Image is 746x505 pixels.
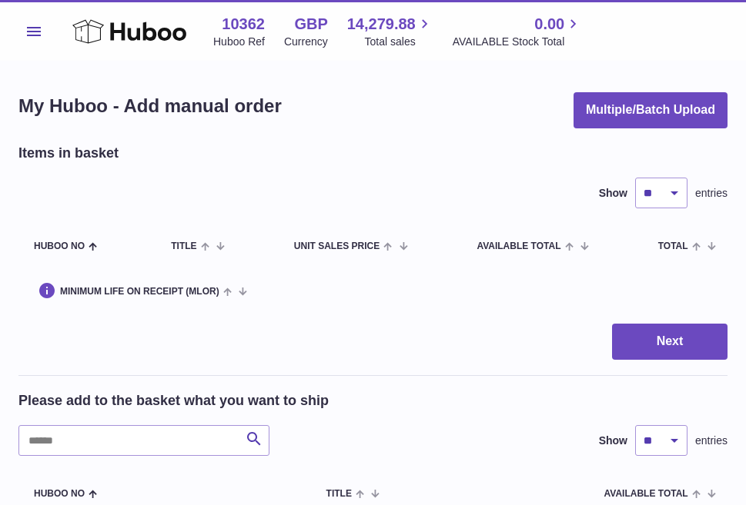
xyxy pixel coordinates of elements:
[294,14,327,35] strong: GBP
[658,241,688,251] span: Total
[695,434,728,448] span: entries
[18,94,282,118] h1: My Huboo - Add manual order
[612,324,728,360] button: Next
[171,241,196,251] span: Title
[365,35,433,49] span: Total sales
[326,489,352,499] span: Title
[574,92,728,128] button: Multiple/Batch Upload
[453,35,583,49] span: AVAILABLE Stock Total
[453,14,583,49] a: 0.00 AVAILABLE Stock Total
[18,144,119,162] h2: Items in basket
[599,186,627,201] label: Show
[213,35,265,49] div: Huboo Ref
[347,14,433,49] a: 14,279.88 Total sales
[60,287,219,297] span: Minimum Life On Receipt (MLOR)
[294,241,380,251] span: Unit Sales Price
[34,489,85,499] span: Huboo no
[599,434,627,448] label: Show
[695,186,728,201] span: entries
[604,489,688,499] span: AVAILABLE Total
[222,14,265,35] strong: 10362
[477,241,560,251] span: AVAILABLE Total
[347,14,416,35] span: 14,279.88
[34,241,85,251] span: Huboo no
[18,391,329,410] h2: Please add to the basket what you want to ship
[284,35,328,49] div: Currency
[534,14,564,35] span: 0.00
